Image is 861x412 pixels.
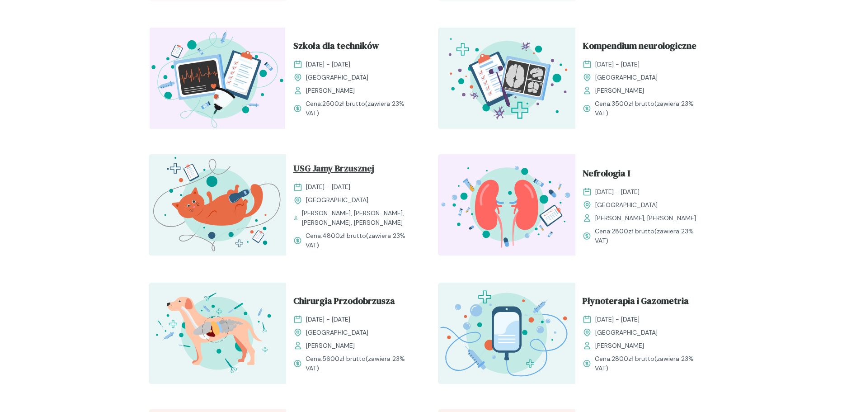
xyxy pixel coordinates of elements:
[306,341,355,350] span: [PERSON_NAME]
[293,161,416,179] a: USG Jamy Brzusznej
[306,182,350,192] span: [DATE] - [DATE]
[595,187,640,197] span: [DATE] - [DATE]
[583,294,706,311] a: Płynoterapia i Gazometria
[149,154,286,256] img: ZpbG_h5LeNNTxNnP_USG_JB_T.svg
[149,28,286,129] img: Z2B_FZbqstJ98k08_Technicy_T.svg
[583,294,689,311] span: Płynoterapia i Gazometria
[306,73,368,82] span: [GEOGRAPHIC_DATA]
[438,283,575,384] img: Zpay8B5LeNNTxNg0_P%C5%82ynoterapia_T.svg
[583,166,630,184] span: Nefrologia I
[583,39,696,56] span: Kompendium neurologiczne
[595,227,706,246] span: Cena: (zawiera 23% VAT)
[438,154,575,256] img: ZpbSsR5LeNNTxNrh_Nefro_T.svg
[583,166,706,184] a: Nefrologia I
[293,39,379,56] span: Szkoła dla techników
[293,39,416,56] a: Szkoła dla techników
[306,315,350,324] span: [DATE] - [DATE]
[595,200,658,210] span: [GEOGRAPHIC_DATA]
[306,328,368,337] span: [GEOGRAPHIC_DATA]
[595,86,644,95] span: [PERSON_NAME]
[306,86,355,95] span: [PERSON_NAME]
[322,99,365,108] span: 2500 zł brutto
[306,354,416,373] span: Cena: (zawiera 23% VAT)
[306,195,368,205] span: [GEOGRAPHIC_DATA]
[293,294,395,311] span: Chirurgia Przodobrzusza
[306,231,416,250] span: Cena: (zawiera 23% VAT)
[306,60,350,69] span: [DATE] - [DATE]
[612,99,654,108] span: 3500 zł brutto
[595,213,696,223] span: [PERSON_NAME], [PERSON_NAME]
[149,283,286,384] img: ZpbG-B5LeNNTxNnI_ChiruJB_T.svg
[293,294,416,311] a: Chirurgia Przodobrzusza
[595,60,640,69] span: [DATE] - [DATE]
[595,73,658,82] span: [GEOGRAPHIC_DATA]
[438,28,575,129] img: Z2B805bqstJ98kzs_Neuro_T.svg
[306,99,416,118] span: Cena: (zawiera 23% VAT)
[322,355,366,363] span: 5600 zł brutto
[595,341,644,350] span: [PERSON_NAME]
[595,315,640,324] span: [DATE] - [DATE]
[612,227,654,235] span: 2800 zł brutto
[595,328,658,337] span: [GEOGRAPHIC_DATA]
[293,161,374,179] span: USG Jamy Brzusznej
[302,208,416,227] span: [PERSON_NAME], [PERSON_NAME], [PERSON_NAME], [PERSON_NAME]
[612,355,654,363] span: 2800 zł brutto
[322,232,366,240] span: 4800 zł brutto
[583,39,706,56] a: Kompendium neurologiczne
[595,354,706,373] span: Cena: (zawiera 23% VAT)
[595,99,706,118] span: Cena: (zawiera 23% VAT)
